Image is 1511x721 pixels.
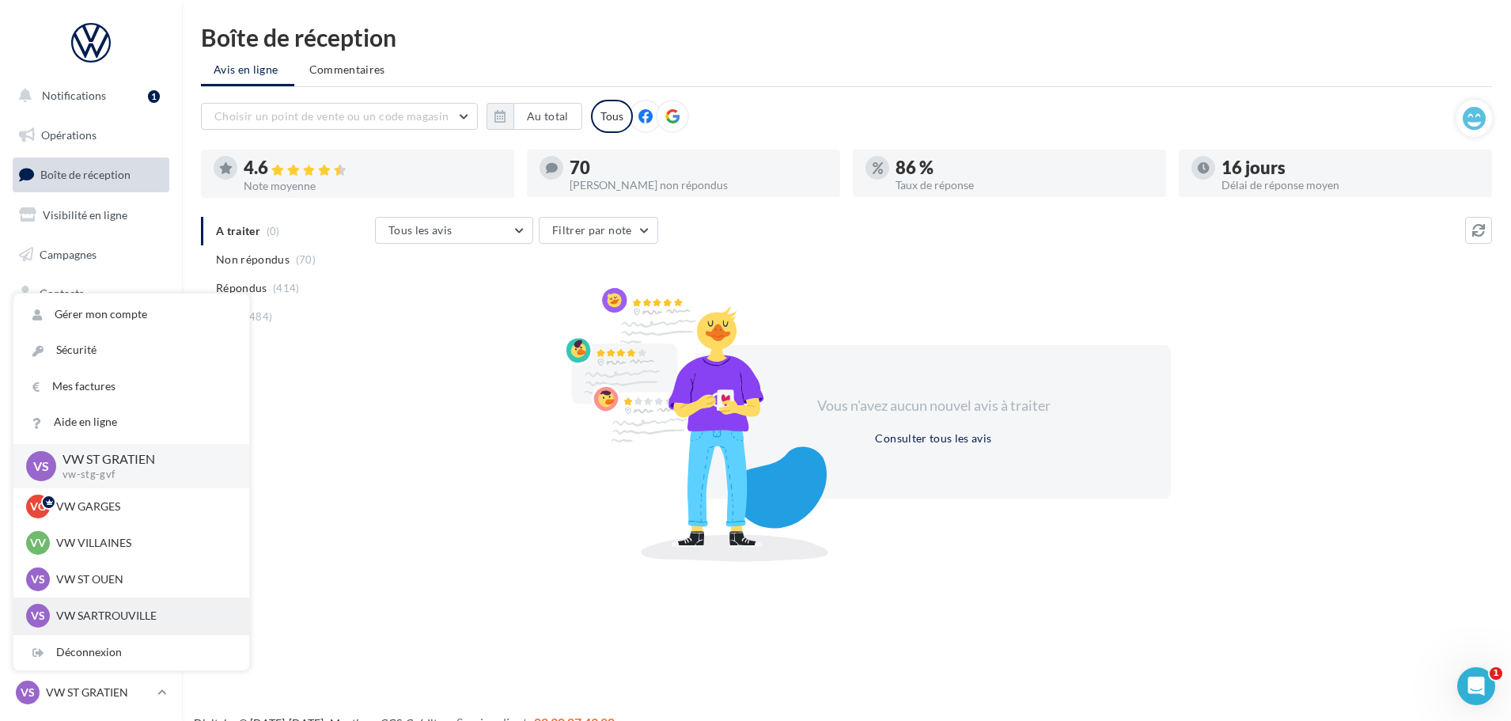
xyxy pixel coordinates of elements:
[1490,667,1502,680] span: 1
[9,356,172,389] a: Calendrier
[13,677,169,708] a: VS VW ST GRATIEN
[46,685,151,700] p: VW ST GRATIEN
[40,287,84,300] span: Contacts
[1221,180,1479,191] div: Délai de réponse moyen
[513,103,582,130] button: Au total
[33,457,49,475] span: VS
[309,62,385,78] span: Commentaires
[244,159,502,177] div: 4.6
[13,332,249,368] a: Sécurité
[216,280,267,296] span: Répondus
[42,89,106,102] span: Notifications
[201,25,1492,49] div: Boîte de réception
[43,208,127,222] span: Visibilité en ligne
[273,282,300,294] span: (414)
[13,635,249,670] div: Déconnexion
[375,217,533,244] button: Tous les avis
[797,396,1070,416] div: Vous n'avez aucun nouvel avis à traiter
[30,499,46,514] span: VG
[214,109,449,123] span: Choisir un point de vente ou un code magasin
[13,297,249,332] a: Gérer mon compte
[1221,159,1479,176] div: 16 jours
[388,223,453,237] span: Tous les avis
[487,103,582,130] button: Au total
[56,535,230,551] p: VW VILLAINES
[21,685,35,700] span: VS
[9,395,172,442] a: PLV et print personnalisable
[62,450,224,469] p: VW ST GRATIEN
[9,119,172,152] a: Opérations
[13,369,249,404] a: Mes factures
[31,571,45,587] span: VS
[896,159,1153,176] div: 86 %
[9,317,172,350] a: Médiathèque
[244,180,502,192] div: Note moyenne
[591,100,633,133] div: Tous
[56,608,230,624] p: VW SARTROUVILLE
[9,448,172,495] a: Campagnes DataOnDemand
[40,168,131,181] span: Boîte de réception
[570,159,827,176] div: 70
[148,90,160,103] div: 1
[30,535,46,551] span: VV
[296,253,316,266] span: (70)
[56,571,230,587] p: VW ST OUEN
[9,79,166,112] button: Notifications 1
[41,128,97,142] span: Opérations
[13,404,249,440] a: Aide en ligne
[56,499,230,514] p: VW GARGES
[216,252,290,268] span: Non répondus
[539,217,658,244] button: Filtrer par note
[246,310,273,323] span: (484)
[869,429,998,448] button: Consulter tous les avis
[570,180,827,191] div: [PERSON_NAME] non répondus
[31,608,45,624] span: VS
[9,157,172,192] a: Boîte de réception
[9,277,172,310] a: Contacts
[62,468,224,482] p: vw-stg-gvf
[40,247,97,260] span: Campagnes
[1457,667,1495,705] iframe: Intercom live chat
[201,103,478,130] button: Choisir un point de vente ou un code magasin
[896,180,1153,191] div: Taux de réponse
[9,199,172,232] a: Visibilité en ligne
[9,238,172,271] a: Campagnes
